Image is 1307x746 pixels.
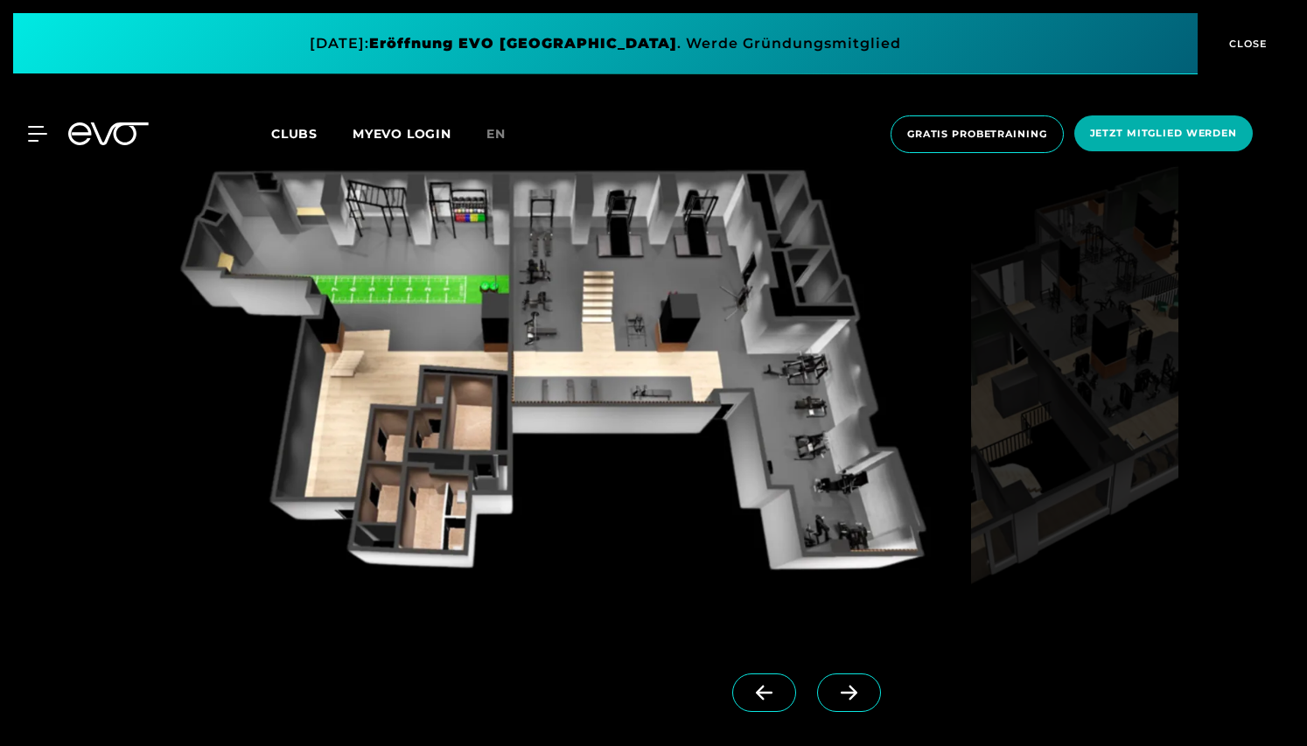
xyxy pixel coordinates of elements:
[1225,36,1268,52] span: CLOSE
[1090,126,1237,141] span: Jetzt Mitglied werden
[271,126,318,142] span: Clubs
[885,115,1069,153] a: Gratis Probetraining
[486,126,506,142] span: en
[1069,115,1258,153] a: Jetzt Mitglied werden
[486,124,527,144] a: en
[971,134,1178,631] img: evofitness
[136,134,964,631] img: evofitness
[907,127,1047,142] span: Gratis Probetraining
[1198,13,1294,74] button: CLOSE
[353,126,451,142] a: MYEVO LOGIN
[271,125,353,142] a: Clubs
